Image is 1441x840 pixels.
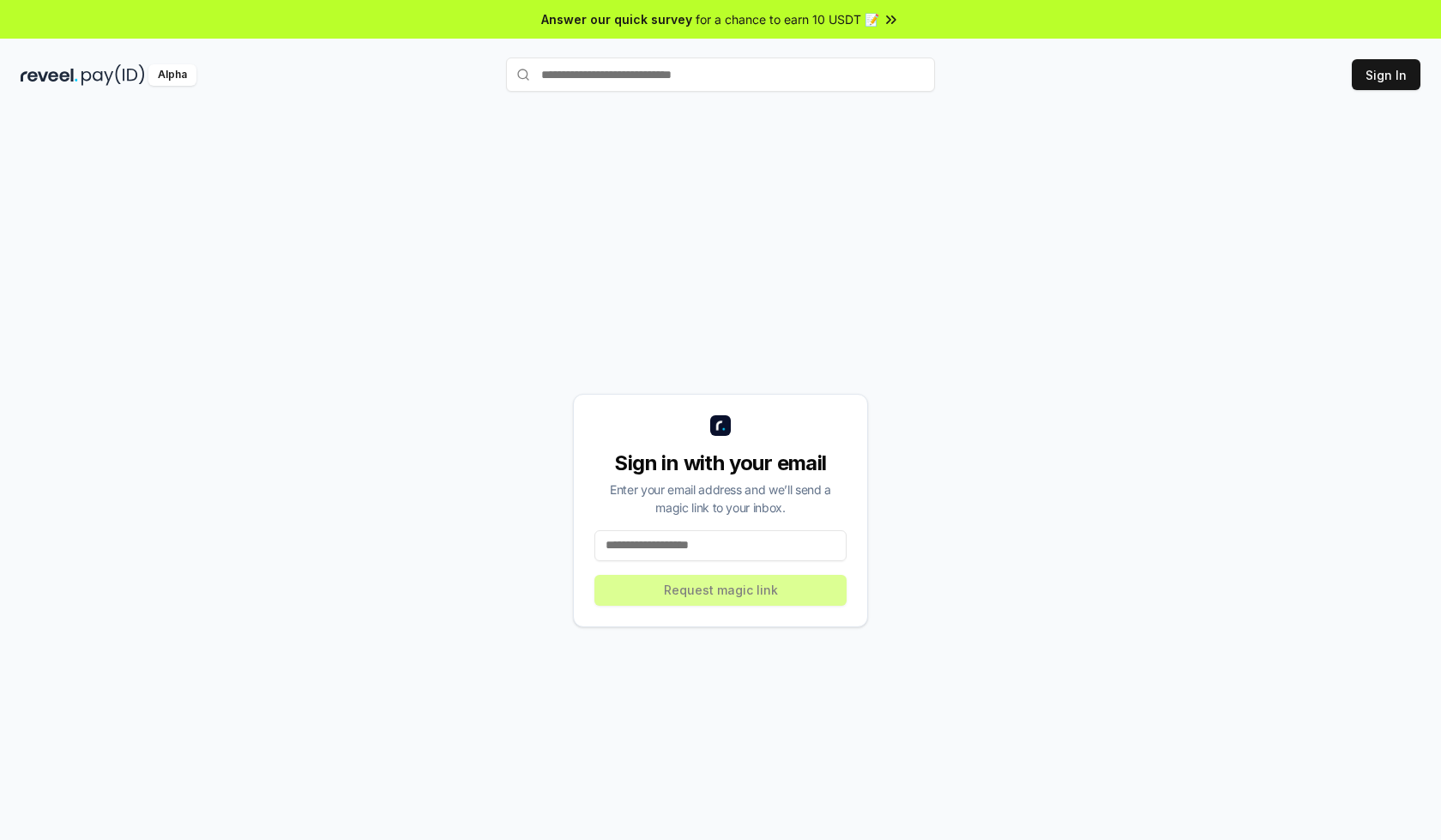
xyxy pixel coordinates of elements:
[21,64,78,86] img: reveel_dark
[710,415,731,436] img: logo_small
[541,10,692,28] span: Answer our quick survey
[594,450,847,477] div: Sign in with your email
[81,64,145,86] img: pay_id
[1352,59,1420,90] button: Sign In
[148,64,196,86] div: Alpha
[696,10,879,28] span: for a chance to earn 10 USDT 📝
[594,480,847,517] div: Enter your email address and we’ll send a magic link to your inbox.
